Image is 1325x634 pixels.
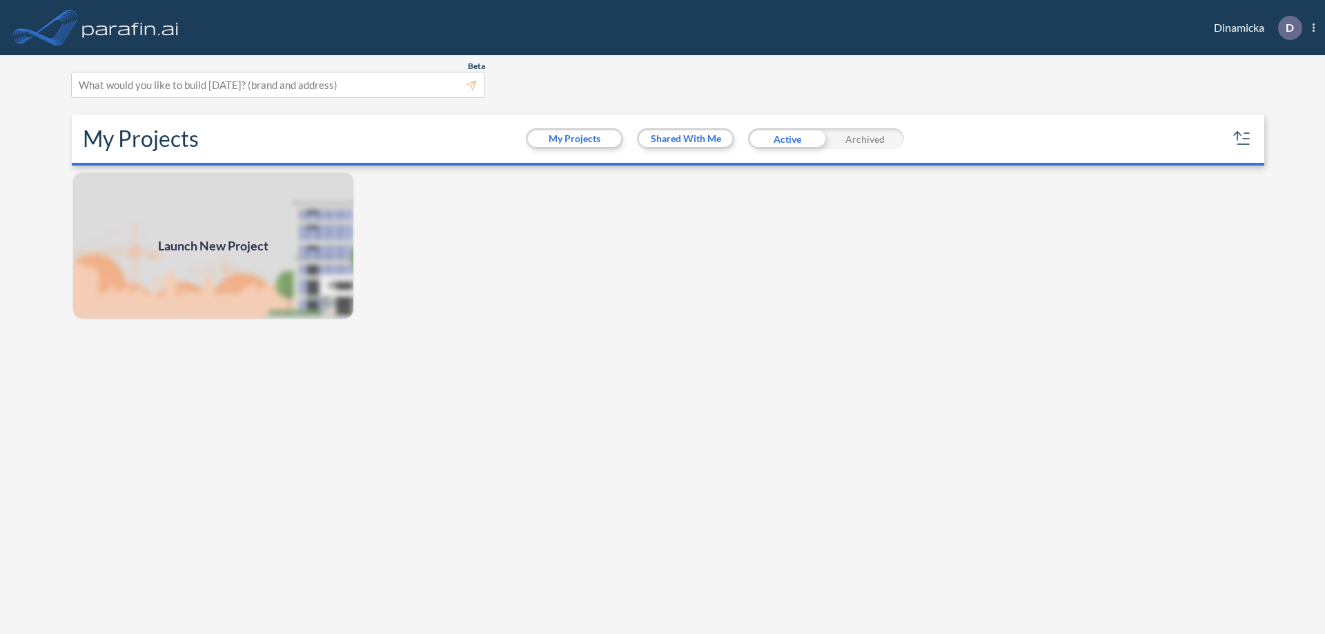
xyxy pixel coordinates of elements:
[83,126,199,152] h2: My Projects
[528,130,621,147] button: My Projects
[79,14,181,41] img: logo
[826,128,904,149] div: Archived
[748,128,826,149] div: Active
[1286,21,1294,34] p: D
[158,237,268,255] span: Launch New Project
[468,61,485,72] span: Beta
[1231,128,1253,150] button: sort
[1193,16,1315,40] div: Dinamicka
[72,171,355,320] img: add
[72,171,355,320] a: Launch New Project
[639,130,732,147] button: Shared With Me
